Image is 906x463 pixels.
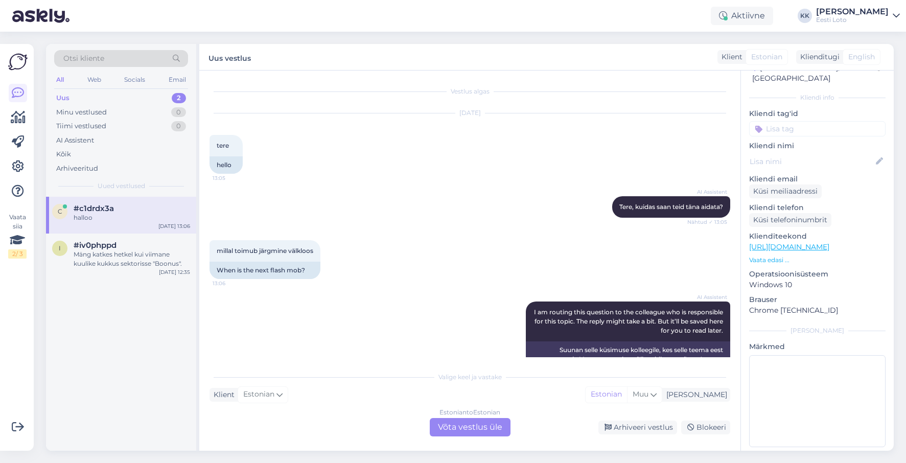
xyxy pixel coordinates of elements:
span: #c1drdx3a [74,204,114,213]
div: 0 [171,121,186,131]
div: Arhiveeri vestlus [598,421,677,434]
span: Nähtud ✓ 13:05 [687,218,727,226]
div: Klient [717,52,742,62]
a: [PERSON_NAME]Eesti Loto [816,8,900,24]
span: 13:06 [213,280,251,287]
div: hello [210,156,243,174]
span: Estonian [243,389,274,400]
div: KK [798,9,812,23]
span: English [848,52,875,62]
div: 2 / 3 [8,249,27,259]
div: Mäng katkes hetkel kui viimane kuulike kukkus sektorisse "Boonus". [74,250,190,268]
div: Kliendi info [749,93,886,102]
div: Uus [56,93,69,103]
span: c [58,207,62,215]
div: Klienditugi [796,52,840,62]
p: Kliendi telefon [749,202,886,213]
p: Windows 10 [749,280,886,290]
div: Email [167,73,188,86]
span: tere [217,142,229,149]
p: Kliendi tag'id [749,108,886,119]
div: [PERSON_NAME] [749,326,886,335]
div: Kõik [56,149,71,159]
p: Kliendi nimi [749,141,886,151]
div: Arhiveeritud [56,164,98,174]
img: Askly Logo [8,52,28,72]
div: [DATE] 13:06 [158,222,190,230]
p: Klienditeekond [749,231,886,242]
div: Web [85,73,103,86]
div: 2 [172,93,186,103]
span: Estonian [751,52,782,62]
div: Eesti Loto [816,16,889,24]
div: Küsi meiliaadressi [749,184,822,198]
input: Lisa tag [749,121,886,136]
div: When is the next flash mob? [210,262,320,279]
p: Operatsioonisüsteem [749,269,886,280]
div: AI Assistent [56,135,94,146]
p: Brauser [749,294,886,305]
div: [GEOGRAPHIC_DATA], [GEOGRAPHIC_DATA] [752,62,875,84]
span: AI Assistent [689,188,727,196]
div: Estonian to Estonian [439,408,500,417]
span: AI Assistent [689,293,727,301]
div: [PERSON_NAME] [816,8,889,16]
div: All [54,73,66,86]
div: Blokeeri [681,421,730,434]
div: Tiimi vestlused [56,121,106,131]
span: millal toimub järgmine välkloos [217,247,313,254]
div: [DATE] [210,108,730,118]
span: i [59,244,61,252]
span: I am routing this question to the colleague who is responsible for this topic. The reply might ta... [534,308,725,334]
div: Vaata siia [8,213,27,259]
p: Märkmed [749,341,886,352]
div: Võta vestlus üle [430,418,510,436]
span: Tere, kuidas saan teid täna aidata? [619,203,723,211]
span: Otsi kliente [63,53,104,64]
p: Chrome [TECHNICAL_ID] [749,305,886,316]
label: Uus vestlus [208,50,251,64]
div: Minu vestlused [56,107,107,118]
p: Kliendi email [749,174,886,184]
a: [URL][DOMAIN_NAME] [749,242,829,251]
div: 0 [171,107,186,118]
input: Lisa nimi [750,156,874,167]
span: Uued vestlused [98,181,145,191]
div: Suunan selle küsimuse kolleegile, kes selle teema eest vastutab. Vastuse saamine võib veidi aega ... [526,341,730,377]
div: halloo [74,213,190,222]
p: Vaata edasi ... [749,256,886,265]
div: Valige keel ja vastake [210,373,730,382]
div: Aktiivne [711,7,773,25]
span: #iv0phppd [74,241,117,250]
div: Vestlus algas [210,87,730,96]
div: Küsi telefoninumbrit [749,213,831,227]
div: Estonian [586,387,627,402]
div: Klient [210,389,235,400]
span: 13:05 [213,174,251,182]
div: Socials [122,73,147,86]
div: [DATE] 12:35 [159,268,190,276]
span: Muu [633,389,648,399]
div: [PERSON_NAME] [662,389,727,400]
